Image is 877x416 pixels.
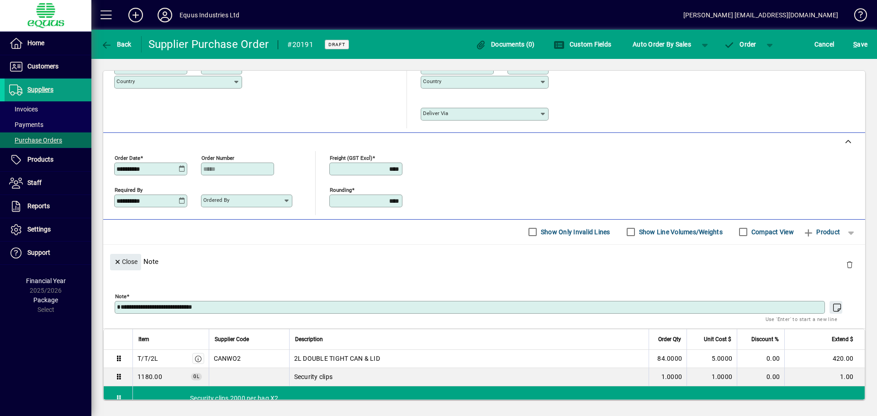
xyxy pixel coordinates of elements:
[115,154,140,161] mat-label: Order date
[784,350,865,368] td: 420.00
[91,36,142,53] app-page-header-button: Back
[766,314,837,324] mat-hint: Use 'Enter' to start a new line
[5,195,91,218] a: Reports
[719,36,761,53] button: Order
[5,218,91,241] a: Settings
[851,36,870,53] button: Save
[683,8,838,22] div: [PERSON_NAME] [EMAIL_ADDRESS][DOMAIN_NAME]
[99,36,134,53] button: Back
[839,254,861,276] button: Delete
[295,334,323,344] span: Description
[9,137,62,144] span: Purchase Orders
[839,260,861,269] app-page-header-button: Delete
[832,334,853,344] span: Extend $
[101,41,132,48] span: Back
[798,224,845,240] button: Product
[27,226,51,233] span: Settings
[5,55,91,78] a: Customers
[539,227,610,237] label: Show Only Invalid Lines
[5,242,91,264] a: Support
[475,41,535,48] span: Documents (0)
[649,368,687,386] td: 1.0000
[215,334,249,344] span: Supplier Code
[108,257,143,265] app-page-header-button: Close
[637,227,723,237] label: Show Line Volumes/Weights
[328,42,345,47] span: Draft
[27,63,58,70] span: Customers
[287,37,313,52] div: #20191
[554,41,611,48] span: Custom Fields
[148,37,269,52] div: Supplier Purchase Order
[294,354,380,363] span: 2L DOUBLE TIGHT CAN & LID
[687,368,737,386] td: 1.0000
[853,41,857,48] span: S
[27,156,53,163] span: Products
[5,148,91,171] a: Products
[737,368,784,386] td: 0.00
[27,249,50,256] span: Support
[423,110,448,116] mat-label: Deliver via
[687,350,737,368] td: 5.0000
[330,154,372,161] mat-label: Freight (GST excl)
[9,121,43,128] span: Payments
[658,334,681,344] span: Order Qty
[847,2,866,32] a: Knowledge Base
[26,277,66,284] span: Financial Year
[180,8,240,22] div: Equus Industries Ltd
[203,197,229,203] mat-label: Ordered by
[27,86,53,93] span: Suppliers
[209,350,289,368] td: CANWO2
[5,101,91,117] a: Invoices
[784,368,865,386] td: 1.00
[750,227,794,237] label: Compact View
[737,350,784,368] td: 0.00
[133,386,865,410] div: Security clips 2000 per bag X2
[27,202,50,210] span: Reports
[137,372,162,381] span: Packaging Materials
[628,36,696,53] button: Auto Order By Sales
[5,132,91,148] a: Purchase Orders
[9,105,38,113] span: Invoices
[103,245,865,278] div: Note
[5,172,91,195] a: Staff
[193,374,200,379] span: GL
[803,225,840,239] span: Product
[115,293,127,299] mat-label: Note
[814,37,835,52] span: Cancel
[724,41,756,48] span: Order
[294,372,333,381] span: Security clips
[5,32,91,55] a: Home
[751,334,779,344] span: Discount %
[704,334,731,344] span: Unit Cost $
[853,37,867,52] span: ave
[150,7,180,23] button: Profile
[116,78,135,84] mat-label: Country
[5,117,91,132] a: Payments
[633,37,691,52] span: Auto Order By Sales
[114,254,137,269] span: Close
[330,186,352,193] mat-label: Rounding
[551,36,613,53] button: Custom Fields
[138,334,149,344] span: Item
[110,254,141,270] button: Close
[423,78,441,84] mat-label: Country
[137,354,158,363] div: T/T/2L
[812,36,837,53] button: Cancel
[649,350,687,368] td: 84.0000
[27,39,44,47] span: Home
[33,296,58,304] span: Package
[27,179,42,186] span: Staff
[121,7,150,23] button: Add
[473,36,537,53] button: Documents (0)
[201,154,234,161] mat-label: Order number
[115,186,143,193] mat-label: Required by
